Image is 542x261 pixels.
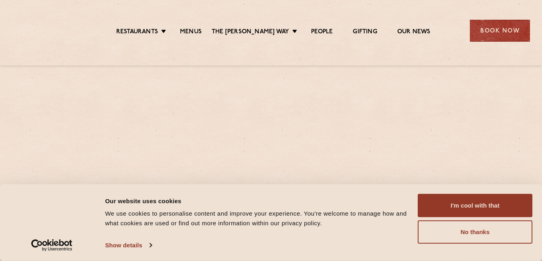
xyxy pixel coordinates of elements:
a: Gifting [353,28,377,37]
a: Usercentrics Cookiebot - opens in a new window [17,239,87,251]
div: Our website uses cookies [105,196,409,206]
a: People [311,28,333,37]
div: Book Now [470,20,530,42]
a: Restaurants [116,28,158,37]
a: Show details [105,239,152,251]
img: svg%3E [12,8,81,53]
button: No thanks [418,220,532,244]
div: We use cookies to personalise content and improve your experience. You're welcome to manage how a... [105,209,409,228]
a: The [PERSON_NAME] Way [212,28,289,37]
button: I'm cool with that [418,194,532,217]
a: Our News [397,28,431,37]
a: Menus [180,28,202,37]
